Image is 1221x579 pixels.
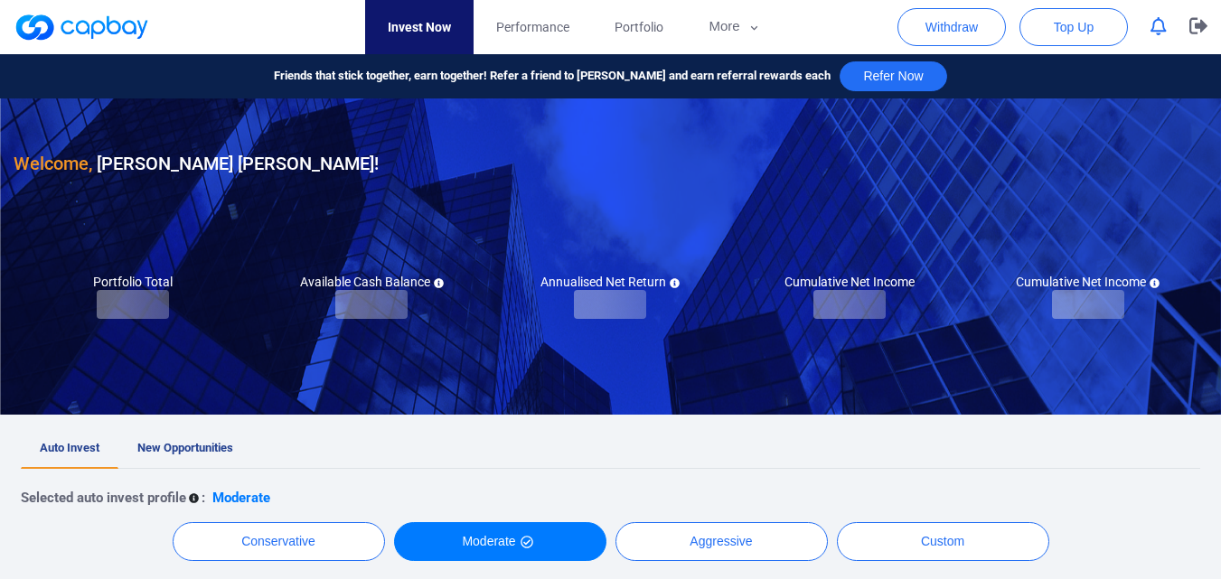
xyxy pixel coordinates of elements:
button: Conservative [173,522,385,561]
button: Refer Now [840,61,946,91]
p: Selected auto invest profile [21,487,186,509]
span: Welcome, [14,153,92,174]
h5: Annualised Net Return [540,274,680,290]
button: Aggressive [615,522,828,561]
button: Custom [837,522,1049,561]
span: Performance [496,17,569,37]
h5: Cumulative Net Income [784,274,915,290]
h3: [PERSON_NAME] [PERSON_NAME] ! [14,149,379,178]
h5: Available Cash Balance [300,274,444,290]
button: Moderate [394,522,606,561]
button: Withdraw [897,8,1006,46]
p: Moderate [212,487,270,509]
span: Top Up [1054,18,1094,36]
span: Auto Invest [40,441,99,454]
span: Portfolio [615,17,663,37]
button: Top Up [1019,8,1128,46]
span: Friends that stick together, earn together! Refer a friend to [PERSON_NAME] and earn referral rew... [274,67,831,86]
p: : [202,487,205,509]
h5: Cumulative Net Income [1016,274,1160,290]
span: New Opportunities [137,441,233,454]
h5: Portfolio Total [93,274,173,290]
